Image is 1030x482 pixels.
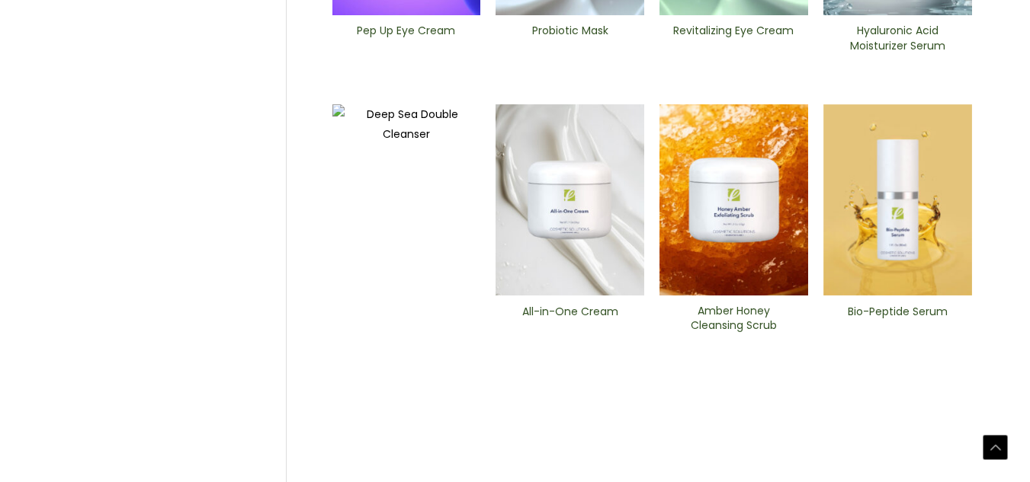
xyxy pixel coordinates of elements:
[836,24,959,53] h2: Hyaluronic Acid Moisturizer Serum
[509,305,631,339] a: All-in-One ​Cream
[509,24,631,53] h2: Probiotic Mask
[509,24,631,58] a: Probiotic Mask
[659,104,808,295] img: Amber Honey Cleansing Scrub
[672,24,795,58] a: Revitalizing ​Eye Cream
[836,305,959,334] h2: Bio-Peptide ​Serum
[345,24,467,58] a: Pep Up Eye Cream
[345,24,467,53] h2: Pep Up Eye Cream
[509,305,631,334] h2: All-in-One ​Cream
[823,104,972,296] img: Bio-Peptide ​Serum
[836,305,959,339] a: Bio-Peptide ​Serum
[496,104,644,296] img: All In One Cream
[836,24,959,58] a: Hyaluronic Acid Moisturizer Serum
[672,304,795,338] a: Amber Honey Cleansing Scrub
[672,304,795,333] h2: Amber Honey Cleansing Scrub
[672,24,795,53] h2: Revitalizing ​Eye Cream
